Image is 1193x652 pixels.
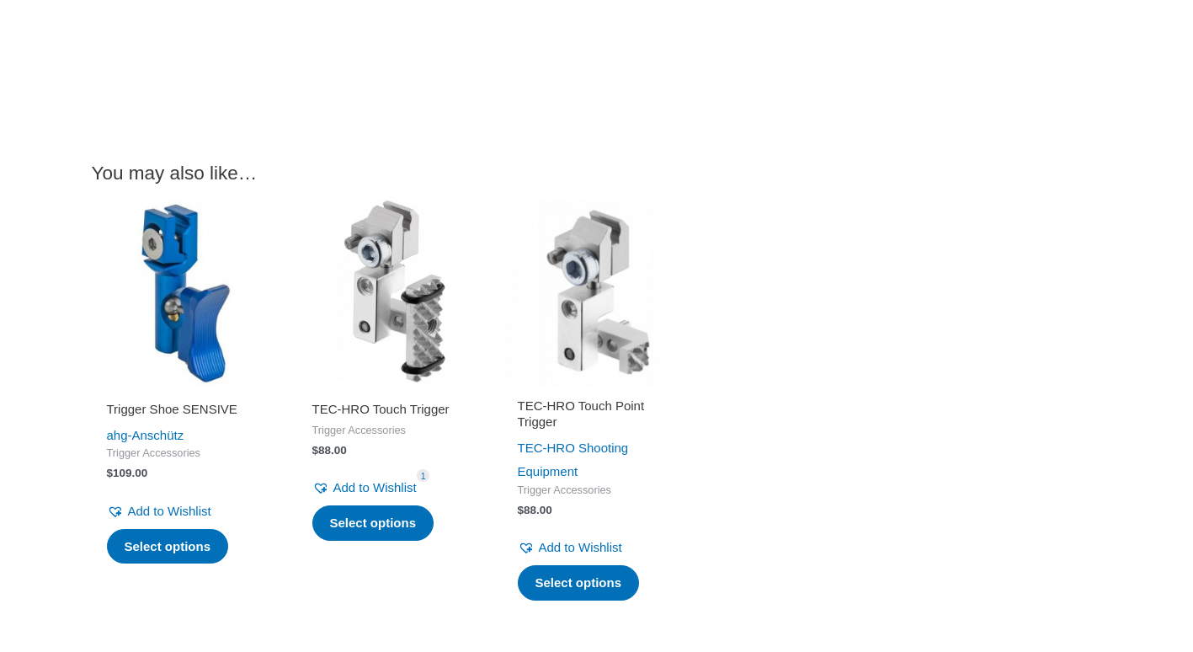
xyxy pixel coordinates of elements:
[518,504,525,516] span: $
[539,540,622,554] span: Add to Wishlist
[312,444,319,457] span: $
[312,401,471,418] h2: TEC-HRO Touch Trigger
[312,505,434,541] a: Select options for “TEC-HRO Touch Trigger”
[518,565,640,601] a: Select options for “TEC-HRO Touch Point Trigger”
[518,398,676,437] a: TEC-HRO Touch Point Trigger
[107,467,148,479] bdi: 109.00
[518,398,676,430] h2: TEC-HRO Touch Point Trigger
[518,441,629,478] a: TEC-HRO Shooting Equipment
[107,401,265,418] h2: Trigger Shoe SENSIVE
[333,480,417,494] span: Add to Wishlist
[312,444,347,457] bdi: 88.00
[107,500,211,523] a: Add to Wishlist
[297,199,486,387] img: TEC-HRO Touch Trigger
[107,467,114,479] span: $
[107,529,229,564] a: Select options for “Trigger Shoe SENSIVE”
[518,536,622,559] a: Add to Wishlist
[417,469,430,482] span: 1
[312,424,471,438] span: Trigger Accessories
[312,401,471,424] a: TEC-HRO Touch Trigger
[518,484,676,498] span: Trigger Accessories
[92,199,280,387] img: Trigger Shoe SENSIVE
[503,199,691,387] img: TEC-HRO Touch Point Trigger
[92,161,1102,185] h2: You may also like…
[107,428,184,442] a: ahg-Anschütz
[128,504,211,518] span: Add to Wishlist
[107,401,265,424] a: Trigger Shoe SENSIVE
[518,504,552,516] bdi: 88.00
[107,446,265,461] span: Trigger Accessories
[312,476,417,500] a: Add to Wishlist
